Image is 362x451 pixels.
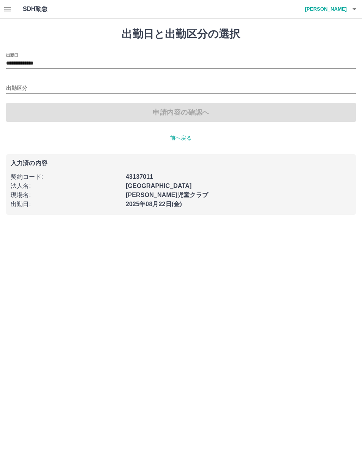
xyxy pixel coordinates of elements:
[11,200,121,209] p: 出勤日 :
[126,183,192,189] b: [GEOGRAPHIC_DATA]
[6,134,356,142] p: 前へ戻る
[126,201,182,207] b: 2025年08月22日(金)
[6,28,356,41] h1: 出勤日と出勤区分の選択
[11,172,121,181] p: 契約コード :
[126,192,208,198] b: [PERSON_NAME]児童クラブ
[11,160,351,166] p: 入力済の内容
[126,173,153,180] b: 43137011
[6,52,18,58] label: 出勤日
[11,191,121,200] p: 現場名 :
[11,181,121,191] p: 法人名 :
